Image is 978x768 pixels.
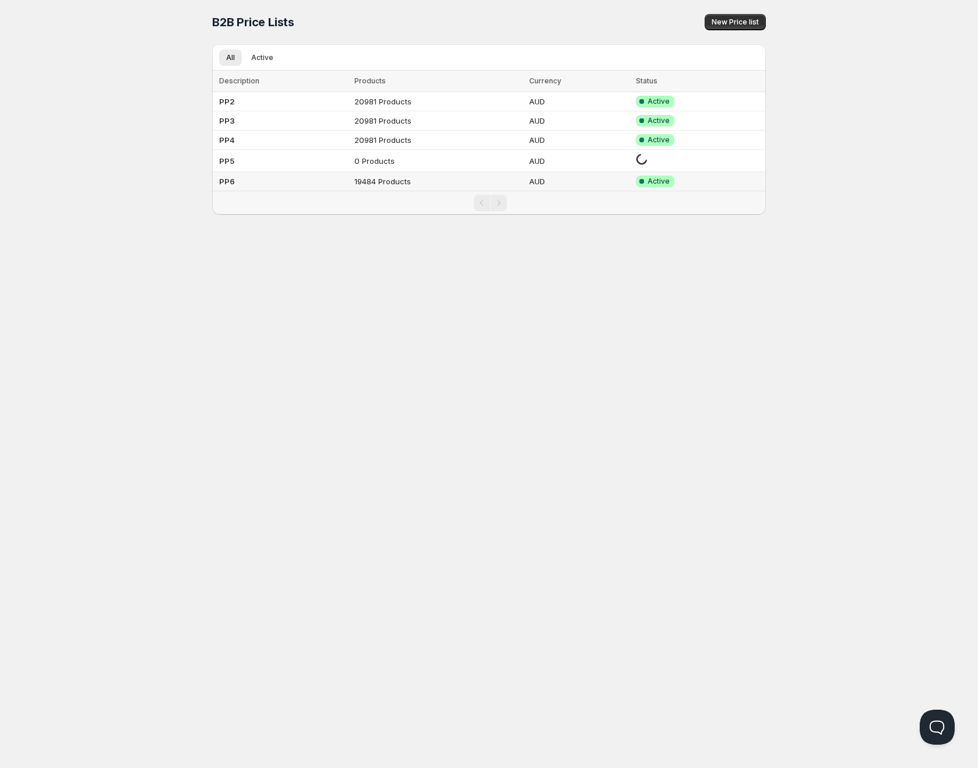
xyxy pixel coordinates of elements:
[212,15,294,29] span: B2B Price Lists
[351,172,526,191] td: 19484 Products
[351,92,526,111] td: 20981 Products
[648,177,670,186] span: Active
[212,191,766,215] nav: Pagination
[526,111,632,131] td: AUD
[226,53,235,62] span: All
[920,710,955,745] iframe: Help Scout Beacon - Open
[705,14,766,30] button: New Price list
[529,76,561,85] span: Currency
[219,116,235,125] b: PP3
[526,172,632,191] td: AUD
[219,97,235,106] b: PP2
[219,135,235,145] b: PP4
[354,76,386,85] span: Products
[648,97,670,106] span: Active
[219,76,259,85] span: Description
[526,150,632,172] td: AUD
[219,177,235,186] b: PP6
[351,111,526,131] td: 20981 Products
[636,76,657,85] span: Status
[251,53,273,62] span: Active
[351,131,526,150] td: 20981 Products
[712,17,759,27] span: New Price list
[219,156,234,166] b: PP5
[526,131,632,150] td: AUD
[648,135,670,145] span: Active
[526,92,632,111] td: AUD
[351,150,526,172] td: 0 Products
[648,116,670,125] span: Active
